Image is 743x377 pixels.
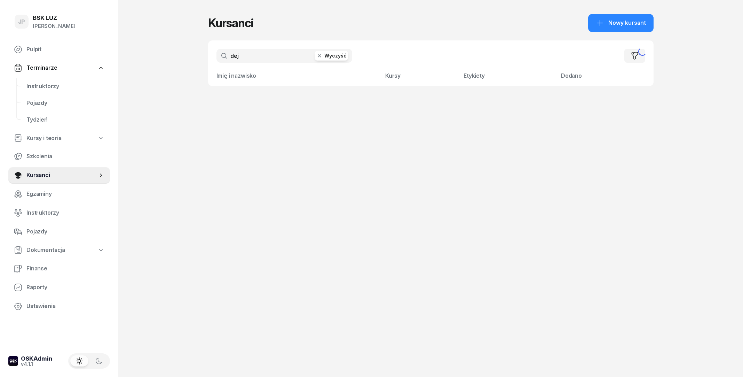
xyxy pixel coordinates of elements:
div: v4.1.1 [21,362,53,367]
span: Raporty [26,283,104,292]
a: Raporty [8,279,110,296]
input: Szukaj [216,49,352,63]
th: Etykiety [459,71,557,86]
span: Dokumentacja [26,246,65,255]
th: Imię i nazwisko [208,71,381,86]
span: Ustawienia [26,302,104,311]
a: Kursanci [8,167,110,184]
span: Kursanci [26,171,97,180]
span: Kursy i teoria [26,134,62,143]
a: Instruktorzy [8,205,110,221]
button: Nowy kursant [588,14,654,32]
span: Instruktorzy [26,82,104,91]
span: Szkolenia [26,152,104,161]
span: Pojazdy [26,99,104,108]
div: BSK LUZ [33,15,76,21]
a: Pojazdy [21,95,110,111]
a: Egzaminy [8,186,110,202]
span: Instruktorzy [26,208,104,217]
a: Szkolenia [8,148,110,165]
div: OSKAdmin [21,356,53,362]
span: Egzaminy [26,190,104,199]
th: Dodano [557,71,654,86]
h1: Kursanci [208,17,253,29]
div: [PERSON_NAME] [33,22,76,31]
a: Finanse [8,260,110,277]
a: Instruktorzy [21,78,110,95]
span: Tydzień [26,115,104,124]
span: Finanse [26,264,104,273]
a: Tydzień [21,111,110,128]
span: JP [18,19,25,25]
span: Pulpit [26,45,104,54]
span: Nowy kursant [608,18,646,28]
span: Pojazdy [26,227,104,236]
button: Wyczyść [315,51,348,61]
span: Terminarze [26,63,57,72]
img: logo-xs-dark@2x.png [8,356,18,366]
a: Terminarze [8,60,110,76]
a: Kursy i teoria [8,130,110,146]
a: Pojazdy [8,223,110,240]
a: Ustawienia [8,298,110,315]
a: Dokumentacja [8,242,110,258]
a: Pulpit [8,41,110,58]
th: Kursy [381,71,459,86]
